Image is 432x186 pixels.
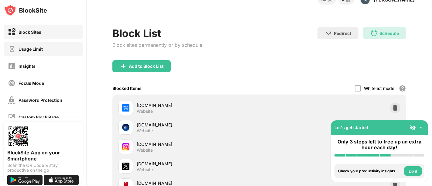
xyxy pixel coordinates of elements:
[8,79,15,87] img: focus-off.svg
[19,81,44,86] div: Focus Mode
[122,124,129,131] img: favicons
[418,125,424,131] img: omni-setup-toggle.svg
[129,64,163,69] div: Add to Block List
[7,125,29,147] img: options-page-qr-code.png
[137,102,259,108] div: [DOMAIN_NAME]
[379,31,399,36] div: Schedule
[8,96,15,104] img: password-protection-off.svg
[334,31,351,36] div: Redirect
[8,62,15,70] img: insights-off.svg
[334,125,368,130] div: Let's get started
[137,167,153,172] div: Website
[44,175,79,185] img: download-on-the-app-store.svg
[7,150,79,162] div: BlockSite App on your Smartphone
[137,141,259,147] div: [DOMAIN_NAME]
[122,163,129,170] img: favicons
[19,115,59,120] div: Custom Block Page
[19,98,62,103] div: Password Protection
[112,86,142,91] div: Blocked Items
[8,45,15,53] img: time-usage-off.svg
[7,163,79,173] div: Scan the QR Code & stay productive on the go
[112,42,202,48] div: Block sites permanently or by schedule
[122,104,129,112] img: favicons
[404,166,422,176] button: Do it
[364,86,395,91] div: Whitelist mode
[19,64,36,69] div: Insights
[137,108,153,114] div: Website
[8,28,15,36] img: block-on.svg
[137,160,259,167] div: [DOMAIN_NAME]
[410,125,416,131] img: eye-not-visible.svg
[112,27,202,40] div: Block List
[137,122,259,128] div: [DOMAIN_NAME]
[137,147,153,153] div: Website
[122,143,129,150] img: favicons
[19,46,43,52] div: Usage Limit
[137,128,153,133] div: Website
[334,139,424,150] div: Only 3 steps left to free up an extra hour each day!
[338,169,403,173] div: Check your productivity insights
[19,29,41,35] div: Block Sites
[8,113,15,121] img: customize-block-page-off.svg
[4,4,47,16] img: logo-blocksite.svg
[7,175,43,185] img: get-it-on-google-play.svg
